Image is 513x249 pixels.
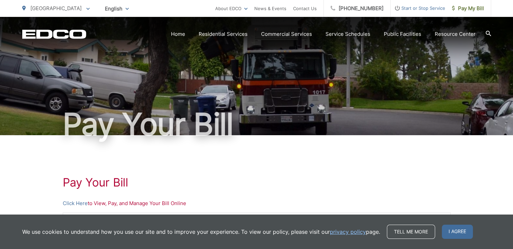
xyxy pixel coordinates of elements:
[63,199,88,207] a: Click Here
[199,30,248,38] a: Residential Services
[100,3,134,15] span: English
[384,30,421,38] a: Public Facilities
[63,199,451,207] p: to View, Pay, and Manage Your Bill Online
[22,29,86,39] a: EDCD logo. Return to the homepage.
[171,30,185,38] a: Home
[293,4,317,13] a: Contact Us
[30,5,82,11] span: [GEOGRAPHIC_DATA]
[325,30,370,38] a: Service Schedules
[22,228,380,236] p: We use cookies to understand how you use our site and to improve your experience. To view our pol...
[435,30,476,38] a: Resource Center
[254,4,286,13] a: News & Events
[63,176,451,189] h1: Pay Your Bill
[215,4,248,13] a: About EDCO
[330,228,366,236] a: privacy policy
[22,107,491,141] h1: Pay Your Bill
[452,4,484,13] span: Pay My Bill
[261,30,312,38] a: Commercial Services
